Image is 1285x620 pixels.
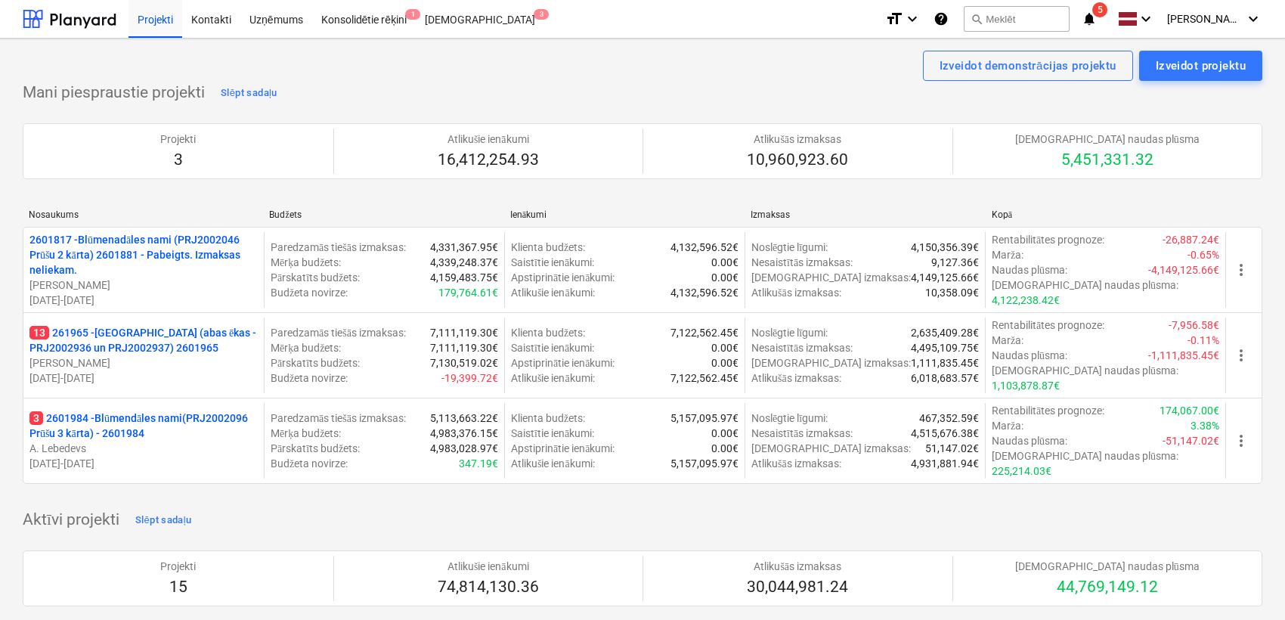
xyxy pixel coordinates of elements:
div: 2601817 -Blūmenadāles nami (PRJ2002046 Prūšu 2 kārta) 2601881 - Pabeigts. Izmaksas neliekam.[PERS... [29,232,258,308]
p: 3 [160,150,196,171]
p: Atlikušie ienākumi : [511,370,595,386]
p: Atlikušās izmaksas [747,132,848,147]
div: Izveidot demonstrācijas projektu [940,56,1116,76]
p: 7,111,119.30€ [430,340,498,355]
p: Apstiprinātie ienākumi : [511,270,615,285]
div: Slēpt sadaļu [221,85,277,102]
p: [DEMOGRAPHIC_DATA] naudas plūsma : [992,363,1178,378]
p: 467,352.59€ [919,411,979,426]
p: Atlikušie ienākumi : [511,285,595,300]
p: [DATE] - [DATE] [29,456,258,471]
p: [DEMOGRAPHIC_DATA] izmaksas : [751,441,911,456]
p: Paredzamās tiešās izmaksas : [271,411,406,426]
p: 0.00€ [711,270,738,285]
p: Pārskatīts budžets : [271,355,360,370]
p: Marža : [992,247,1023,262]
p: 4,931,881.94€ [911,456,979,471]
p: Naudas plūsma : [992,348,1067,363]
p: 0.00€ [711,355,738,370]
p: 261965 - [GEOGRAPHIC_DATA] (abas ēkas - PRJ2002936 un PRJ2002937) 2601965 [29,325,258,355]
p: 4,983,376.15€ [430,426,498,441]
p: Mērķa budžets : [271,426,341,441]
p: Nesaistītās izmaksas : [751,255,853,270]
iframe: Chat Widget [1209,547,1285,620]
button: Izveidot projektu [1139,51,1262,81]
p: 4,150,356.39€ [911,240,979,255]
p: 4,495,109.75€ [911,340,979,355]
p: Atlikušie ienākumi : [511,456,595,471]
p: 2601817 - Blūmenadāles nami (PRJ2002046 Prūšu 2 kārta) 2601881 - Pabeigts. Izmaksas neliekam. [29,232,258,277]
p: 7,111,119.30€ [430,325,498,340]
p: Marža : [992,418,1023,433]
p: -0.65% [1187,247,1219,262]
p: -26,887.24€ [1163,232,1219,247]
p: 7,122,562.45€ [670,325,738,340]
p: 225,214.03€ [992,463,1051,479]
p: 0.00€ [711,441,738,456]
p: -7,956.58€ [1169,318,1219,333]
p: Atlikušie ienākumi [438,559,539,574]
i: notifications [1082,10,1097,28]
p: [PERSON_NAME] [29,355,258,370]
span: 3 [29,411,43,425]
p: Noslēgtie līgumi : [751,240,828,255]
p: 2601984 - Blūmendāles nami(PRJ2002096 Prūšu 3 kārta) - 2601984 [29,411,258,441]
p: [DATE] - [DATE] [29,293,258,308]
span: 3 [534,9,549,20]
i: keyboard_arrow_down [1244,10,1262,28]
button: Slēpt sadaļu [217,81,281,105]
p: 1,111,835.45€ [911,355,979,370]
p: Apstiprinātie ienākumi : [511,355,615,370]
p: Saistītie ienākumi : [511,426,594,441]
p: 10,358.09€ [925,285,979,300]
p: Atlikušie ienākumi [438,132,539,147]
p: 3.38% [1191,418,1219,433]
div: Slēpt sadaļu [135,512,192,529]
p: Noslēgtie līgumi : [751,411,828,426]
p: 16,412,254.93 [438,150,539,171]
p: Klienta budžets : [511,240,585,255]
p: Pārskatīts budžets : [271,441,360,456]
p: 174,067.00€ [1160,403,1219,418]
p: 7,130,519.02€ [430,355,498,370]
span: [PERSON_NAME] [1167,13,1243,25]
p: Saistītie ienākumi : [511,255,594,270]
p: 4,339,248.37€ [430,255,498,270]
p: 1,103,878.87€ [992,378,1060,393]
span: search [971,13,983,25]
p: 4,159,483.75€ [430,270,498,285]
p: 10,960,923.60 [747,150,848,171]
p: Atlikušās izmaksas [747,559,848,574]
p: Noslēgtie līgumi : [751,325,828,340]
i: Zināšanu pamats [934,10,949,28]
p: [DEMOGRAPHIC_DATA] naudas plūsma [1015,559,1200,574]
p: 179,764.61€ [438,285,498,300]
p: 4,331,367.95€ [430,240,498,255]
p: -0.11% [1187,333,1219,348]
p: 74,814,130.36 [438,577,539,598]
div: Ienākumi [510,209,738,221]
div: Nosaukums [29,209,257,220]
p: Rentabilitātes prognoze : [992,232,1104,247]
p: [DATE] - [DATE] [29,370,258,386]
div: 13261965 -[GEOGRAPHIC_DATA] (abas ēkas - PRJ2002936 un PRJ2002937) 2601965[PERSON_NAME][DATE]-[DATE] [29,325,258,386]
p: Marža : [992,333,1023,348]
span: more_vert [1232,261,1250,279]
p: Budžeta novirze : [271,370,348,386]
p: Atlikušās izmaksas : [751,370,841,386]
span: 1 [405,9,420,20]
p: [DEMOGRAPHIC_DATA] izmaksas : [751,270,911,285]
span: more_vert [1232,346,1250,364]
p: -51,147.02€ [1163,433,1219,448]
i: format_size [885,10,903,28]
div: 32601984 -Blūmendāles nami(PRJ2002096 Prūšu 3 kārta) - 2601984A. Lebedevs[DATE]-[DATE] [29,411,258,471]
p: Apstiprinātie ienākumi : [511,441,615,456]
p: 44,769,149.12 [1015,577,1200,598]
p: 51,147.02€ [925,441,979,456]
p: 0.00€ [711,340,738,355]
p: Saistītie ienākumi : [511,340,594,355]
p: 5,157,095.97€ [670,411,738,426]
p: 5,113,663.22€ [430,411,498,426]
p: 347.19€ [459,456,498,471]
